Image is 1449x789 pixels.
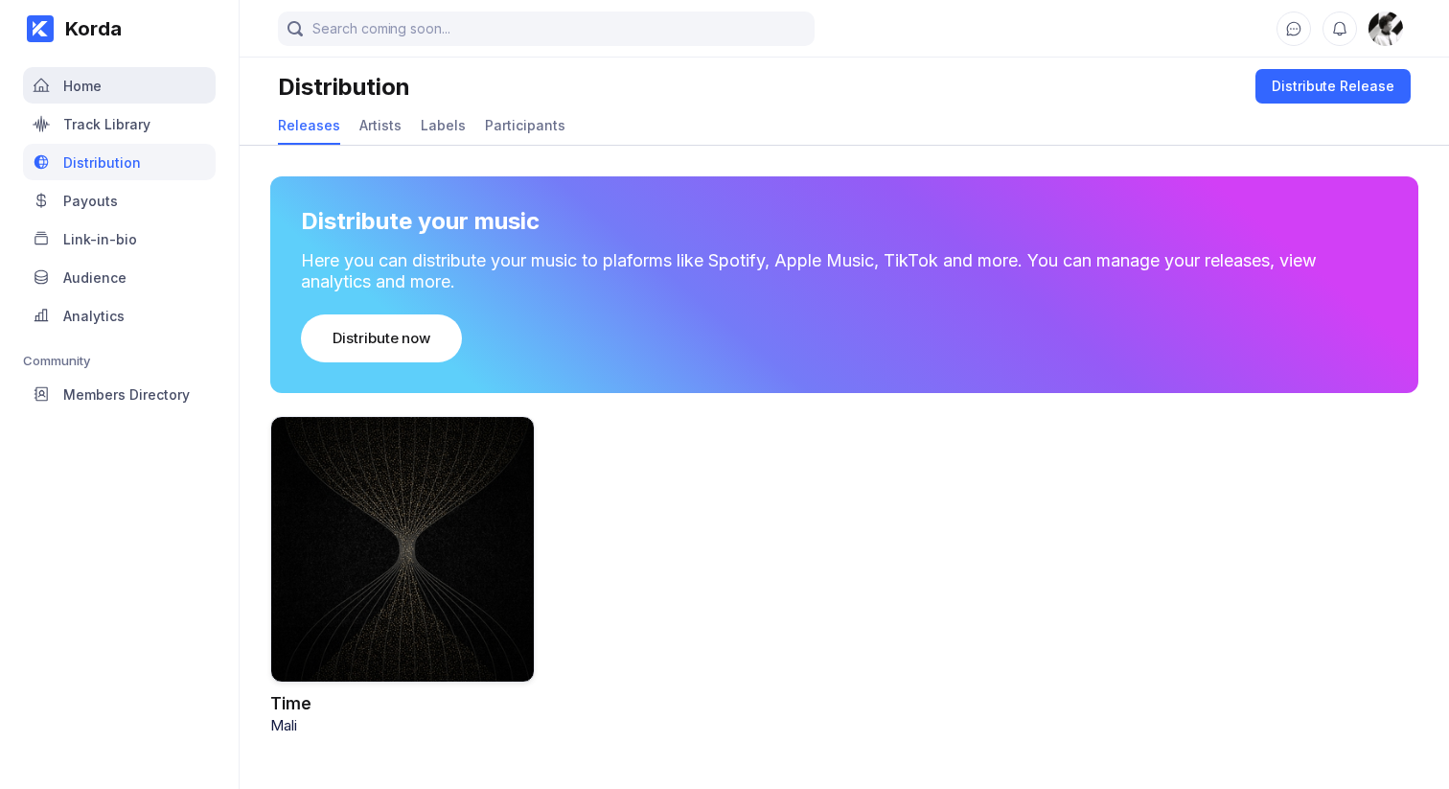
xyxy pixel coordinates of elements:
[23,259,216,297] a: Audience
[23,182,216,220] a: Payouts
[278,12,815,46] input: Search coming soon...
[1368,12,1403,46] div: Mali McCalla
[23,376,216,414] a: Members Directory
[63,231,137,247] div: Link-in-bio
[63,116,150,132] div: Track Library
[63,308,125,324] div: Analytics
[485,107,565,145] a: Participants
[63,386,190,403] div: Members Directory
[23,220,216,259] a: Link-in-bio
[23,105,216,144] a: Track Library
[485,117,565,133] div: Participants
[421,107,466,145] a: Labels
[278,107,340,145] a: Releases
[301,314,462,362] button: Distribute now
[63,269,126,286] div: Audience
[63,154,141,171] div: Distribution
[333,329,430,348] div: Distribute now
[359,107,402,145] a: Artists
[23,353,216,368] div: Community
[421,117,466,133] div: Labels
[278,73,410,101] div: Distribution
[23,67,216,105] a: Home
[301,250,1388,291] div: Here you can distribute your music to plaforms like Spotify, Apple Music, TikTok and more. You ca...
[54,17,122,40] div: Korda
[278,117,340,133] div: Releases
[270,694,311,713] a: Time
[63,193,118,209] div: Payouts
[1255,69,1411,104] button: Distribute Release
[301,207,540,235] div: Distribute your music
[63,78,102,94] div: Home
[23,144,216,182] a: Distribution
[1272,77,1394,96] div: Distribute Release
[1368,12,1403,46] img: 160x160
[23,297,216,336] a: Analytics
[270,716,535,734] div: Mali
[359,117,402,133] div: Artists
